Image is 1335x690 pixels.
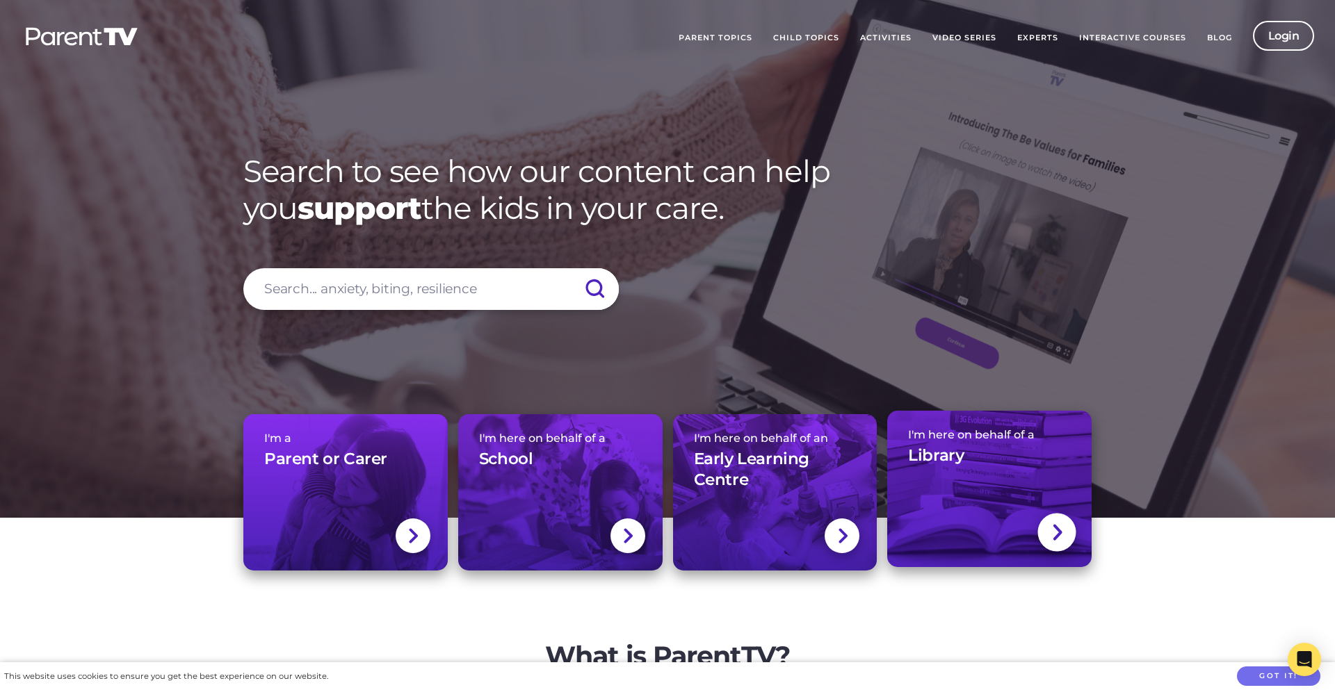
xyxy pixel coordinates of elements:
a: I'm here on behalf of aSchool [458,414,663,570]
div: Open Intercom Messenger [1288,643,1321,676]
a: Experts [1007,21,1069,56]
span: I'm a [264,432,427,445]
a: I'm here on behalf of anEarly Learning Centre [673,414,877,570]
strong: support [298,189,421,227]
span: I'm here on behalf of a [908,428,1071,441]
img: parenttv-logo-white.4c85aaf.svg [24,26,139,47]
a: Child Topics [763,21,850,56]
img: svg+xml;base64,PHN2ZyBlbmFibGUtYmFja2dyb3VuZD0ibmV3IDAgMCAxNC44IDI1LjciIHZpZXdCb3g9IjAgMCAxNC44ID... [837,527,848,545]
h3: Library [908,445,964,466]
span: I'm here on behalf of an [694,432,857,445]
a: Blog [1197,21,1243,56]
img: svg+xml;base64,PHN2ZyBlbmFibGUtYmFja2dyb3VuZD0ibmV3IDAgMCAxNC44IDI1LjciIHZpZXdCb3g9IjAgMCAxNC44ID... [407,527,418,545]
h3: Parent or Carer [264,449,387,470]
span: I'm here on behalf of a [479,432,642,445]
a: Video Series [922,21,1007,56]
div: This website uses cookies to ensure you get the best experience on our website. [4,669,328,684]
a: Interactive Courses [1069,21,1197,56]
input: Search... anxiety, biting, resilience [243,268,619,310]
a: Activities [850,21,922,56]
h1: Search to see how our content can help you the kids in your care. [243,153,1092,227]
h3: School [479,449,533,470]
h2: What is ParentTV? [407,640,928,672]
a: Login [1253,21,1315,51]
a: I'm aParent or Carer [243,414,448,570]
img: svg+xml;base64,PHN2ZyBlbmFibGUtYmFja2dyb3VuZD0ibmV3IDAgMCAxNC44IDI1LjciIHZpZXdCb3g9IjAgMCAxNC44ID... [1051,523,1062,543]
a: I'm here on behalf of aLibrary [887,411,1092,567]
button: Got it! [1237,666,1320,687]
h3: Early Learning Centre [694,449,857,491]
img: svg+xml;base64,PHN2ZyBlbmFibGUtYmFja2dyb3VuZD0ibmV3IDAgMCAxNC44IDI1LjciIHZpZXdCb3g9IjAgMCAxNC44ID... [622,527,633,545]
a: Parent Topics [668,21,763,56]
input: Submit [570,268,619,310]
